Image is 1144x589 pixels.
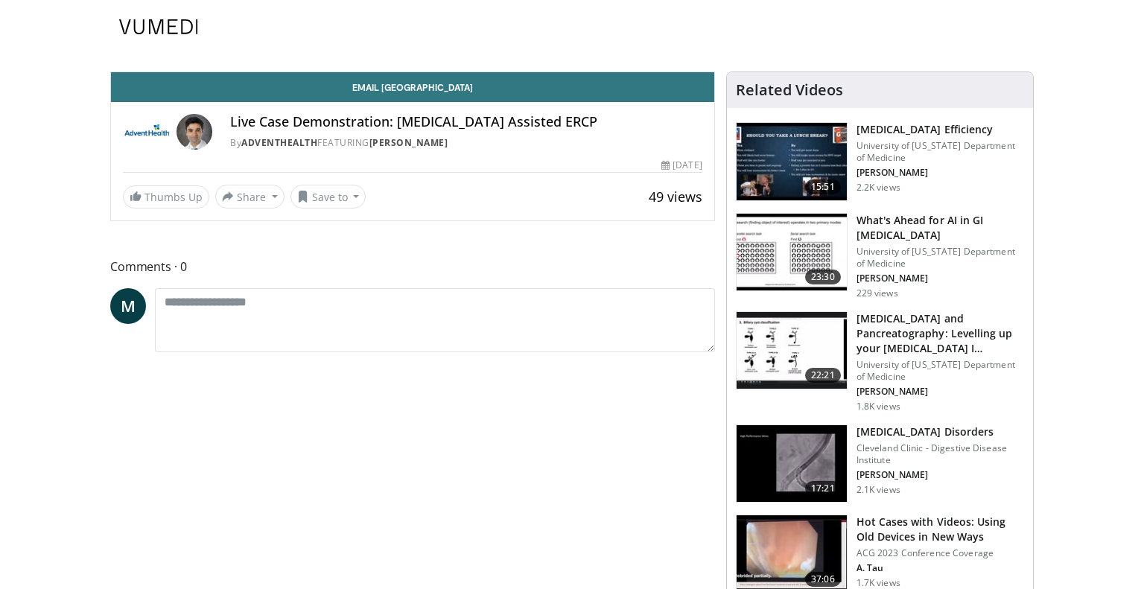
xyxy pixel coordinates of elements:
a: 22:21 [MEDICAL_DATA] and Pancreatography: Levelling up your [MEDICAL_DATA] I… University of [US_S... [736,311,1024,413]
h3: What's Ahead for AI in GI [MEDICAL_DATA] [857,213,1024,243]
h4: Related Videos [736,81,843,99]
h3: Cholangiography and Pancreatography: Levelling up your Fluoroscopy Interpretation Skills [857,311,1024,356]
a: Email [GEOGRAPHIC_DATA] [111,72,714,102]
span: 37:06 [805,572,841,587]
h3: Hot Cases with Videos: Using Old Devices in New Ways [857,515,1024,544]
p: Tyler Berzin [857,386,1024,398]
img: 22344903-44a8-4688-a179-e033aa7810eb.150x105_q85_crop-smart_upscale.jpg [737,214,847,291]
span: 15:51 [805,179,841,194]
p: 1.7K views [857,577,900,589]
p: 2.1K views [857,484,900,496]
h3: [MEDICAL_DATA] Efficiency [857,122,1024,137]
a: Thumbs Up [123,185,209,208]
span: 22:21 [805,368,841,383]
a: 15:51 [MEDICAL_DATA] Efficiency University of [US_STATE] Department of Medicine [PERSON_NAME] 2.2... [736,122,1024,201]
img: AdventHealth [123,114,171,150]
p: University of [US_STATE] Department of Medicine [857,140,1024,164]
p: Andy Tau [857,562,1024,574]
span: 17:21 [805,481,841,496]
p: University of [US_STATE] Department of Medicine [857,359,1024,383]
h3: [MEDICAL_DATA] Disorders [857,424,1024,439]
p: Tyler Berzin [857,273,1024,284]
div: By FEATURING [230,136,702,150]
p: 2.2K views [857,182,900,194]
span: 23:30 [805,270,841,284]
span: Comments 0 [110,257,715,276]
img: VuMedi Logo [119,19,198,34]
a: AdventHealth [241,136,317,149]
p: 229 views [857,287,898,299]
img: 2be06fa1-8f42-4bab-b66d-9367dd3d8d02.150x105_q85_crop-smart_upscale.jpg [737,425,847,503]
h4: Live Case Demonstration: [MEDICAL_DATA] Assisted ERCP [230,114,702,130]
a: 17:21 [MEDICAL_DATA] Disorders Cleveland Clinic - Digestive Disease Institute [PERSON_NAME] 2.1K ... [736,424,1024,503]
img: Avatar [177,114,212,150]
img: f2a564ac-f79a-4a91-bf7b-b84a8cb0f685.150x105_q85_crop-smart_upscale.jpg [737,312,847,389]
img: a35cb7b2-4385-470e-acb2-cdf7ea2e4aa7.150x105_q85_crop-smart_upscale.jpg [737,123,847,200]
a: [PERSON_NAME] [369,136,448,149]
button: Share [215,185,285,208]
p: University of [US_STATE] Department of Medicine [857,246,1024,270]
p: Cleveland Clinic - Digestive Disease Institute [857,442,1024,466]
button: Save to [290,185,366,208]
p: Hassan Siddiki [857,469,1024,481]
a: 23:30 What's Ahead for AI in GI [MEDICAL_DATA] University of [US_STATE] Department of Medicine [P... [736,213,1024,299]
span: 49 views [649,188,702,206]
div: [DATE] [661,159,702,172]
p: ACG 2023 Conference Coverage [857,547,1024,559]
a: M [110,288,146,324]
p: 1.8K views [857,401,900,413]
p: Douglas Adler [857,167,1024,179]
